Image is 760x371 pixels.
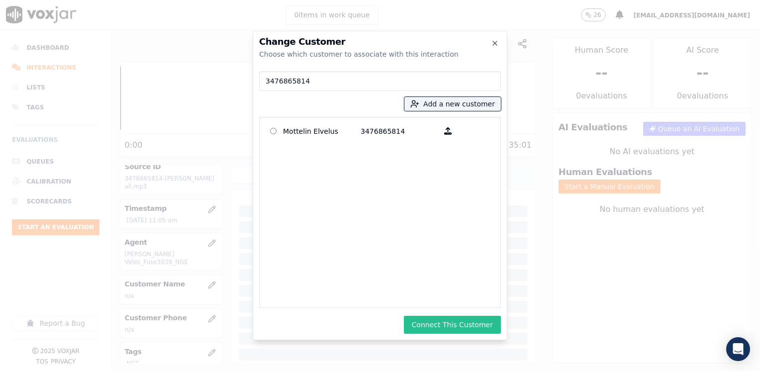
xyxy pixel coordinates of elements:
[259,37,501,46] h2: Change Customer
[270,128,277,134] input: Mottelin Elvelus 3476865814
[404,97,501,111] button: Add a new customer
[283,123,361,139] p: Mottelin Elvelus
[726,337,750,361] div: Open Intercom Messenger
[404,316,501,334] button: Connect This Customer
[259,71,501,91] input: Search Customers
[259,49,501,59] div: Choose which customer to associate with this interaction
[438,123,458,139] button: Mottelin Elvelus 3476865814
[361,123,438,139] p: 3476865814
